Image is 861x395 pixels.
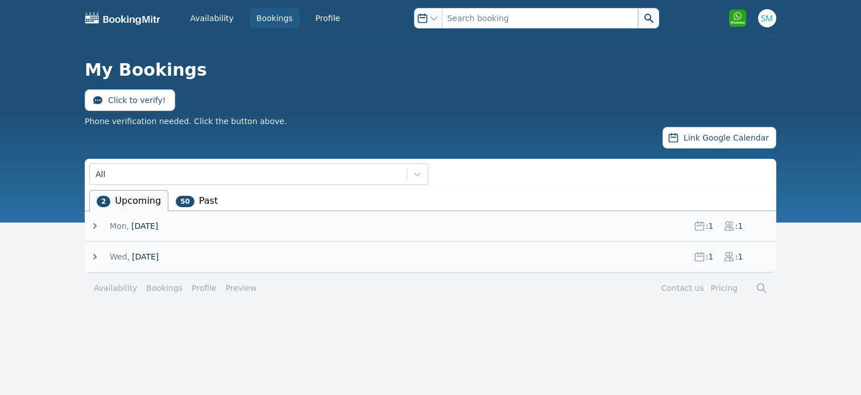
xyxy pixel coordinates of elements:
a: Bookings [146,282,183,294]
a: Profile [192,282,217,294]
a: Availability [94,282,137,294]
h1: My Bookings [85,60,767,80]
a: Bookings [250,8,300,28]
span: Phone verification needed. Click the button above. [85,116,287,127]
img: Click to open WhatsApp [728,9,747,27]
span: Mon, [110,220,129,232]
a: Contact us [661,283,704,293]
button: Link Google Calendar [663,127,776,149]
input: Search booking [442,8,638,28]
span: [DATE] [132,251,159,262]
span: 2 [97,196,110,207]
div: All [96,168,105,180]
a: Profile [309,8,347,28]
button: Click to verify! [85,89,175,111]
span: : 1 [735,251,744,262]
span: Wed, [110,251,130,262]
a: Availability [184,8,241,28]
button: Mon,[DATE]:1:1 [89,220,776,232]
a: Pricing [711,283,738,293]
li: Past [168,190,225,211]
span: : 1 [705,251,714,262]
img: BookingMitr [85,11,161,25]
span: : 1 [705,220,714,232]
span: 50 [176,196,194,207]
span: [DATE] [131,220,158,232]
a: Preview [226,283,257,293]
li: Upcoming [89,190,168,211]
button: Wed,[DATE]:1:1 [89,251,776,262]
span: : 1 [735,220,744,232]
